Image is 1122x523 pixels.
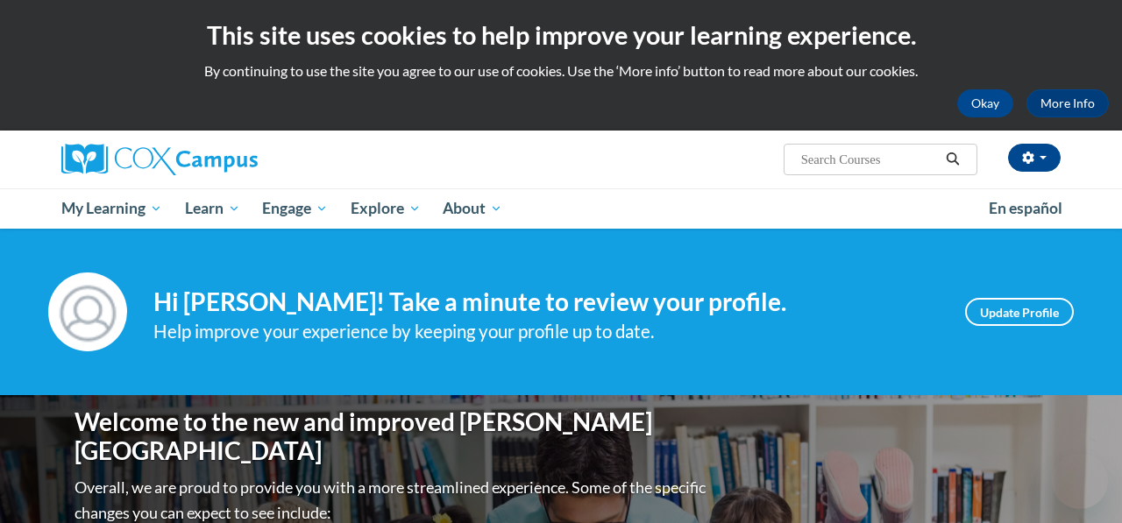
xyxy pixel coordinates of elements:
[75,407,710,466] h1: Welcome to the new and improved [PERSON_NAME][GEOGRAPHIC_DATA]
[251,188,339,229] a: Engage
[48,272,127,351] img: Profile Image
[262,198,328,219] span: Engage
[48,188,1074,229] div: Main menu
[61,144,377,175] a: Cox Campus
[61,198,162,219] span: My Learning
[432,188,515,229] a: About
[799,149,940,170] input: Search Courses
[1008,144,1061,172] button: Account Settings
[989,199,1062,217] span: En español
[185,198,240,219] span: Learn
[965,298,1074,326] a: Update Profile
[50,188,174,229] a: My Learning
[153,317,939,346] div: Help improve your experience by keeping your profile up to date.
[351,198,421,219] span: Explore
[13,61,1109,81] p: By continuing to use the site you agree to our use of cookies. Use the ‘More info’ button to read...
[174,188,252,229] a: Learn
[153,287,939,317] h4: Hi [PERSON_NAME]! Take a minute to review your profile.
[13,18,1109,53] h2: This site uses cookies to help improve your learning experience.
[339,188,432,229] a: Explore
[940,149,966,170] button: Search
[443,198,502,219] span: About
[1052,453,1108,509] iframe: Button to launch messaging window
[957,89,1013,117] button: Okay
[61,144,258,175] img: Cox Campus
[1026,89,1109,117] a: More Info
[977,190,1074,227] a: En español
